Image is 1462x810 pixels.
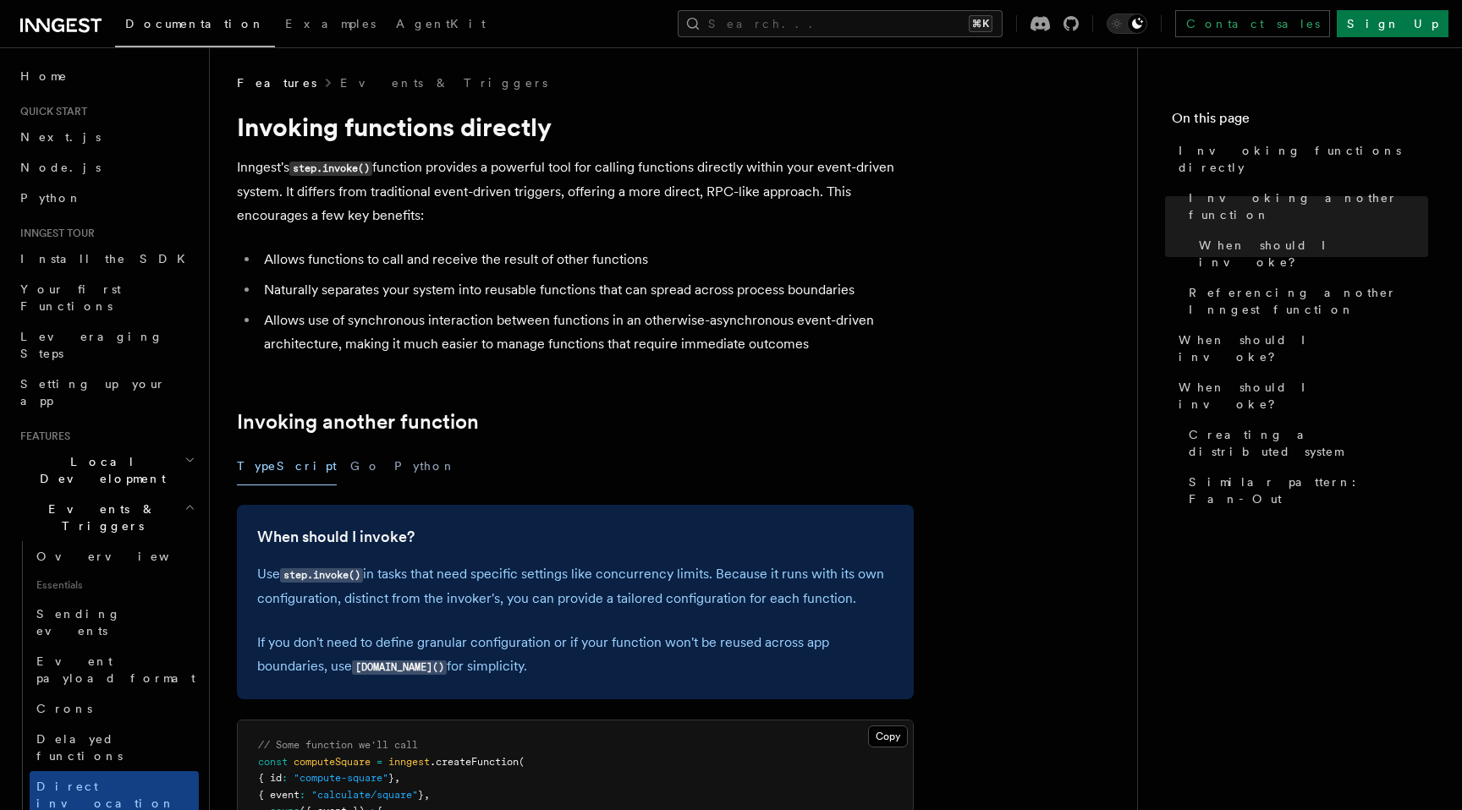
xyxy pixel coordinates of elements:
a: Invoking functions directly [1172,135,1428,183]
span: Referencing another Inngest function [1189,284,1428,318]
code: [DOMAIN_NAME]() [352,660,447,675]
span: "calculate/square" [311,789,418,801]
a: Install the SDK [14,244,199,274]
span: ( [519,756,525,768]
button: Local Development [14,446,199,494]
li: Allows use of synchronous interaction between functions in an otherwise-asynchronous event-driven... [259,309,914,356]
span: When should I invoke? [1179,379,1428,413]
button: Search...⌘K [678,10,1003,37]
span: computeSquare [294,756,371,768]
span: When should I invoke? [1179,331,1428,365]
span: Similar pattern: Fan-Out [1189,473,1428,507]
span: const [258,756,288,768]
span: Essentials [30,572,199,599]
a: Next.js [14,122,199,152]
a: Documentation [115,5,275,47]
a: Home [14,61,199,91]
a: Sending events [30,599,199,646]
li: Allows functions to call and receive the result of other functions [259,248,914,271]
span: : [282,772,288,784]
span: = [376,756,382,768]
span: } [388,772,394,784]
span: When should I invoke? [1199,237,1428,271]
a: Events & Triggers [340,74,547,91]
span: // Some function we'll call [258,739,418,751]
span: Inngest tour [14,227,95,240]
span: Creating a distributed system [1189,426,1428,460]
code: step.invoke() [289,161,372,176]
span: Delayed functions [36,732,123,763]
span: , [394,772,400,784]
span: Home [20,68,68,85]
span: Node.js [20,161,101,174]
a: When should I invoke? [257,525,415,549]
span: Direct invocation [36,780,175,810]
h1: Invoking functions directly [237,112,914,142]
a: Your first Functions [14,274,199,321]
a: When should I invoke? [1172,325,1428,372]
a: Sign Up [1337,10,1448,37]
button: TypeScript [237,447,337,485]
span: { id [258,772,282,784]
span: Local Development [14,453,184,487]
button: Toggle dark mode [1107,14,1147,34]
p: If you don't need to define granular configuration or if your function won't be reused across app... [257,631,893,679]
a: When should I invoke? [1192,230,1428,277]
span: Features [14,430,70,443]
button: Python [394,447,456,485]
span: Sending events [36,607,121,638]
a: Setting up your app [14,369,199,416]
code: step.invoke() [280,568,363,583]
button: Go [350,447,381,485]
a: Invoking another function [237,410,479,434]
a: AgentKit [386,5,496,46]
span: : [300,789,305,801]
p: Use in tasks that need specific settings like concurrency limits. Because it runs with its own co... [257,562,893,610]
button: Copy [868,725,908,747]
span: Leveraging Steps [20,330,163,360]
p: Inngest's function provides a powerful tool for calling functions directly within your event-driv... [237,156,914,227]
span: Features [237,74,316,91]
a: Examples [275,5,386,46]
a: Overview [30,541,199,572]
span: } [418,789,424,801]
span: Python [20,191,82,205]
span: Invoking another function [1189,189,1428,223]
a: Invoking another function [1182,183,1428,230]
a: Delayed functions [30,724,199,771]
a: Creating a distributed system [1182,419,1428,467]
span: Your first Functions [20,282,121,313]
span: Events & Triggers [14,501,184,534]
a: Node.js [14,152,199,183]
span: Invoking functions directly [1179,142,1428,176]
span: Quick start [14,105,87,118]
kbd: ⌘K [969,15,992,32]
a: Contact sales [1175,10,1330,37]
span: inngest [388,756,430,768]
span: AgentKit [396,17,486,30]
li: Naturally separates your system into reusable functions that can spread across process boundaries [259,278,914,302]
span: Next.js [20,130,101,144]
span: Setting up your app [20,377,166,408]
span: .createFunction [430,756,519,768]
span: , [424,789,430,801]
a: Similar pattern: Fan-Out [1182,467,1428,514]
a: Leveraging Steps [14,321,199,369]
a: Event payload format [30,646,199,693]
a: Crons [30,693,199,724]
h4: On this page [1172,108,1428,135]
a: Referencing another Inngest function [1182,277,1428,325]
a: Python [14,183,199,213]
button: Events & Triggers [14,494,199,541]
a: When should I invoke? [1172,372,1428,419]
span: { event [258,789,300,801]
span: Examples [285,17,376,30]
span: "compute-square" [294,772,388,784]
span: Event payload format [36,654,195,685]
span: Overview [36,550,211,563]
span: Crons [36,702,92,715]
span: Documentation [125,17,265,30]
span: Install the SDK [20,252,195,265]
